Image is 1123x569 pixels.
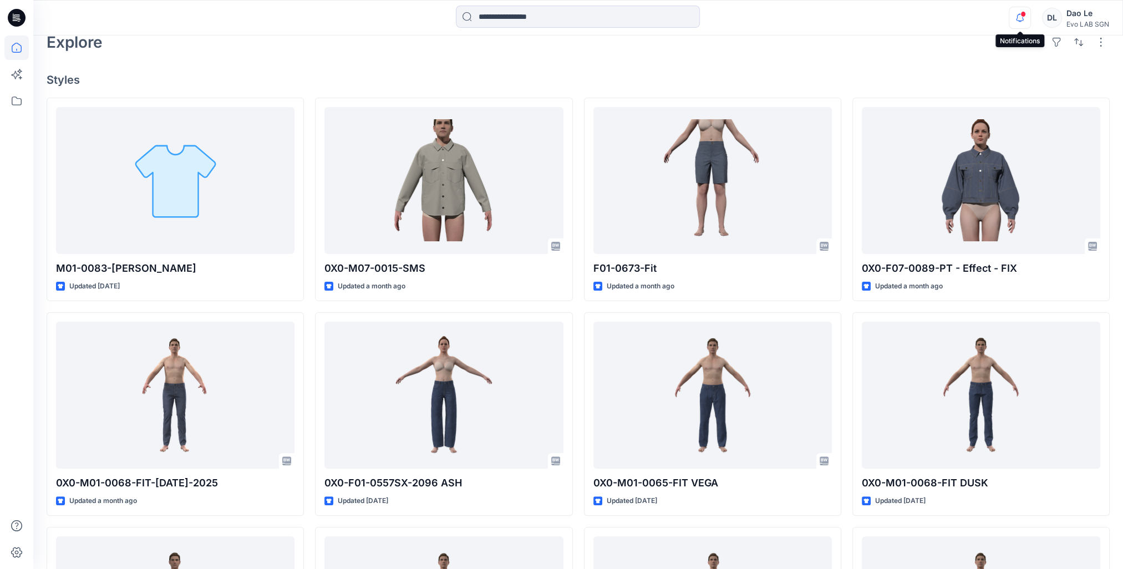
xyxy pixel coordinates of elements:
p: Updated a month ago [338,281,405,292]
p: 0X0-M01-0065-FIT VEGA [593,475,832,491]
p: Updated [DATE] [338,495,388,507]
p: Updated a month ago [875,281,943,292]
p: 0X0-F07-0089-PT - Effect - FIX [862,261,1100,276]
h4: Styles [47,73,1110,87]
a: 0X0-F01-0557SX-2096 ASH [324,322,563,469]
div: Evo LAB SGN [1066,20,1109,28]
p: F01-0673-Fit [593,261,832,276]
p: 0X0-F01-0557SX-2096 ASH [324,475,563,491]
a: 0X0-M01-0068-FIT-JUL-2025 [56,322,294,469]
p: 0X0-M01-0068-FIT-[DATE]-2025 [56,475,294,491]
p: 0X0-M01-0068-FIT DUSK [862,475,1100,491]
p: Updated a month ago [69,495,137,507]
h2: Explore [47,33,103,51]
p: Updated [DATE] [69,281,120,292]
a: 0X0-F07-0089-PT - Effect - FIX [862,107,1100,254]
a: M01-0083-LOOM CARPENTER [56,107,294,254]
p: M01-0083-[PERSON_NAME] [56,261,294,276]
p: Updated a month ago [607,281,674,292]
a: 0X0-M07-0015-SMS [324,107,563,254]
div: Dao Le [1066,7,1109,20]
a: 0X0-M01-0065-FIT VEGA [593,322,832,469]
a: F01-0673-Fit [593,107,832,254]
p: Updated [DATE] [875,495,926,507]
p: Updated [DATE] [607,495,657,507]
p: 0X0-M07-0015-SMS [324,261,563,276]
div: DL [1042,8,1062,28]
a: 0X0-M01-0068-FIT DUSK [862,322,1100,469]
